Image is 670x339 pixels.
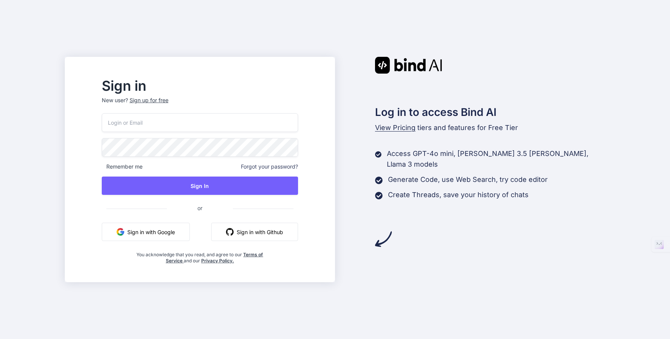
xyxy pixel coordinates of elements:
img: arrow [375,231,392,247]
p: Generate Code, use Web Search, try code editor [388,174,548,185]
span: Forgot your password? [241,163,298,170]
button: Sign in with Google [102,223,190,241]
p: Create Threads, save your history of chats [388,190,529,200]
div: Sign up for free [130,96,168,104]
h2: Sign in [102,80,298,92]
p: Access GPT-4o mini, [PERSON_NAME] 3.5 [PERSON_NAME], Llama 3 models [387,148,605,170]
span: View Pricing [375,124,415,132]
img: google [117,228,124,236]
span: or [167,199,233,217]
button: Sign in with Github [211,223,298,241]
h2: Log in to access Bind AI [375,104,605,120]
input: Login or Email [102,113,298,132]
img: Bind AI logo [375,57,442,74]
p: tiers and features for Free Tier [375,122,605,133]
a: Privacy Policy. [201,258,234,263]
p: New user? [102,96,298,113]
a: Terms of Service [166,252,263,263]
img: github [226,228,234,236]
div: You acknowledge that you read, and agree to our and our [135,247,266,264]
button: Sign In [102,177,298,195]
span: Remember me [102,163,143,170]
